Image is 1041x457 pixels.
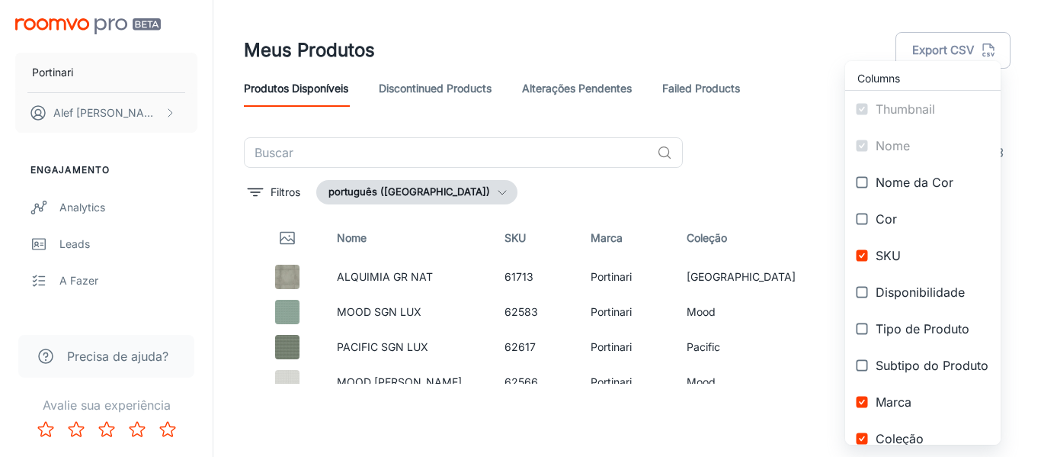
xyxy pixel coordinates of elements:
span: Subtipo do Produto [876,356,988,375]
span: SKU [876,246,988,265]
span: Nome da Cor [876,173,988,191]
span: Tipo de Produto [876,320,988,338]
span: Marca [876,393,988,411]
span: Disponibilidade [876,283,988,301]
span: Cor [876,210,988,228]
span: Columns [857,70,988,87]
span: Coleção [876,430,988,448]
